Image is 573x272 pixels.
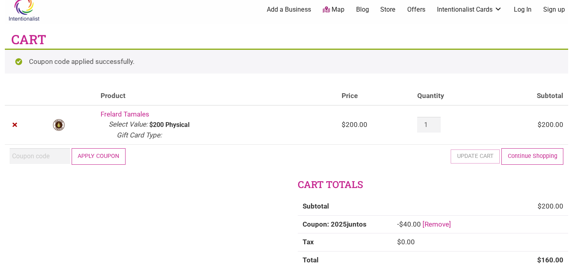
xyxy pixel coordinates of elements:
[5,49,568,74] div: Coupon code applied successfully.
[491,87,569,105] th: Subtotal
[538,202,563,210] bdi: 200.00
[380,5,396,14] a: Store
[10,148,70,164] input: Coupon code
[543,5,565,14] a: Sign up
[298,233,392,251] th: Tax
[298,215,392,233] th: Coupon: 2025juntos
[298,198,392,215] th: Subtotal
[298,178,568,192] h2: Cart totals
[407,5,425,14] a: Offers
[538,202,542,210] span: $
[96,87,337,105] th: Product
[451,149,500,163] button: Update cart
[337,87,412,105] th: Price
[117,130,162,141] dt: Gift Card Type:
[537,256,563,264] bdi: 160.00
[109,119,148,130] dt: Select Value:
[514,5,532,14] a: Log In
[10,120,20,130] a: Remove Frelard Tamales from cart
[538,121,563,129] bdi: 200.00
[437,5,502,14] a: Intentionalist Cards
[72,148,126,165] button: Apply coupon
[342,121,346,129] span: $
[52,119,65,131] img: Frelard Tamales logo
[397,238,415,246] bdi: 0.00
[417,117,441,133] input: Product quantity
[165,122,190,128] p: Physical
[397,238,401,246] span: $
[399,220,403,228] span: $
[501,148,563,165] a: Continue Shopping
[399,220,421,228] span: 40.00
[11,31,46,49] h1: Cart
[323,5,344,14] a: Map
[149,122,164,128] p: $200
[267,5,311,14] a: Add a Business
[342,121,367,129] bdi: 200.00
[412,87,491,105] th: Quantity
[423,220,451,228] a: Remove 2025juntos coupon
[101,110,149,118] a: Frelard Tamales
[356,5,369,14] a: Blog
[392,215,568,233] td: -
[298,251,392,269] th: Total
[538,121,542,129] span: $
[537,256,541,264] span: $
